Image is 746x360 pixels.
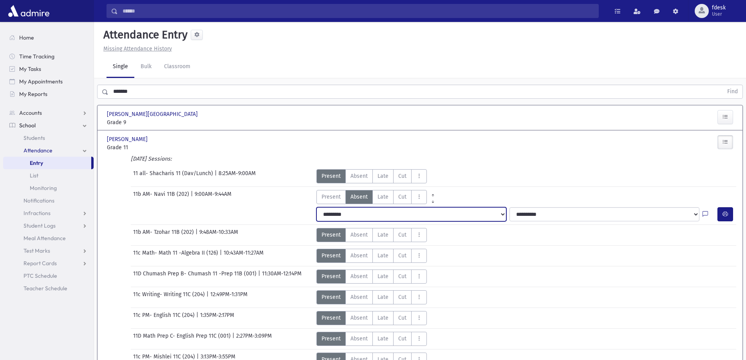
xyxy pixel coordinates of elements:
span: List [30,172,38,179]
span: Present [322,172,341,180]
span: 12:49PM-1:31PM [210,290,247,304]
span: | [195,228,199,242]
span: Late [378,251,388,260]
a: My Appointments [3,75,94,88]
span: Cut [398,251,406,260]
span: Notifications [23,197,54,204]
span: 11c Math- Math 11 -Algebra II (126) [133,249,220,263]
span: 10:43AM-11:27AM [224,249,264,263]
div: AttTypes [316,332,427,346]
a: Home [3,31,94,44]
i: [DATE] Sessions: [131,156,172,162]
span: 11b AM- Tzohar 11B (202) [133,228,195,242]
a: Notifications [3,194,94,207]
span: fdesk [712,5,726,11]
span: Test Marks [23,247,50,254]
div: AttTypes [316,228,427,242]
span: Students [23,134,45,141]
span: Home [19,34,34,41]
div: AttTypes [316,311,427,325]
span: My Tasks [19,65,41,72]
a: Single [107,56,134,78]
span: 1:35PM-2:17PM [200,311,234,325]
span: Late [378,293,388,301]
a: Missing Attendance History [100,45,172,52]
span: Report Cards [23,260,57,267]
a: Classroom [158,56,197,78]
input: Search [118,4,598,18]
span: Absent [350,193,368,201]
span: Teacher Schedule [23,285,67,292]
span: 9:00AM-9:44AM [195,190,231,204]
span: [PERSON_NAME][GEOGRAPHIC_DATA] [107,110,199,118]
a: Report Cards [3,257,94,270]
span: 11D Chumash Prep B- Chumash 11 -Prep 11B (001) [133,270,258,284]
span: Absent [350,251,368,260]
span: Late [378,314,388,322]
a: List [3,169,94,182]
button: Find [723,85,742,98]
a: Infractions [3,207,94,219]
a: Test Marks [3,244,94,257]
span: Late [378,335,388,343]
a: Student Logs [3,219,94,232]
span: 11:30AM-12:14PM [262,270,302,284]
span: Absent [350,272,368,280]
span: | [220,249,224,263]
span: Cut [398,293,406,301]
div: AttTypes [316,169,427,183]
span: Absent [350,293,368,301]
span: Present [322,193,341,201]
span: Cut [398,231,406,239]
a: School [3,119,94,132]
span: Grade 11 [107,143,205,152]
span: My Reports [19,90,47,98]
a: Meal Attendance [3,232,94,244]
span: 11 all- Shacharis 11 (Dav/Lunch) [133,169,215,183]
span: Absent [350,314,368,322]
span: 11D Math Prep C- English Prep 11C (001) [133,332,232,346]
a: Students [3,132,94,144]
span: School [19,122,36,129]
span: Cut [398,272,406,280]
span: Infractions [23,210,51,217]
span: Present [322,251,341,260]
a: Entry [3,157,91,169]
a: My Tasks [3,63,94,75]
span: [PERSON_NAME] [107,135,149,143]
span: Absent [350,172,368,180]
span: | [215,169,219,183]
span: | [206,290,210,304]
span: Present [322,293,341,301]
span: My Appointments [19,78,63,85]
span: | [196,311,200,325]
a: Monitoring [3,182,94,194]
span: Cut [398,193,406,201]
div: AttTypes [316,290,427,304]
span: Late [378,193,388,201]
span: 9:48AM-10:33AM [199,228,238,242]
a: Accounts [3,107,94,119]
span: Cut [398,172,406,180]
span: Absent [350,335,368,343]
span: 8:25AM-9:00AM [219,169,256,183]
span: Attendance [23,147,52,154]
div: AttTypes [316,270,427,284]
span: 2:27PM-3:09PM [236,332,272,346]
span: PTC Schedule [23,272,57,279]
span: Late [378,172,388,180]
span: Monitoring [30,185,57,192]
span: Cut [398,335,406,343]
span: 11c Writing- Writing 11C (204) [133,290,206,304]
span: 11b AM- Navi 11B (202) [133,190,191,204]
span: Grade 9 [107,118,205,127]
span: Entry [30,159,43,166]
span: Time Tracking [19,53,54,60]
span: Absent [350,231,368,239]
a: Time Tracking [3,50,94,63]
span: | [232,332,236,346]
span: Cut [398,314,406,322]
span: | [258,270,262,284]
a: My Reports [3,88,94,100]
span: Present [322,272,341,280]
